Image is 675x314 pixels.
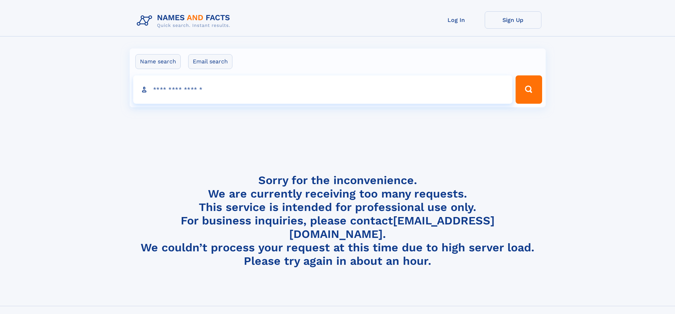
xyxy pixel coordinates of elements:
[188,54,232,69] label: Email search
[428,11,485,29] a: Log In
[485,11,541,29] a: Sign Up
[134,11,236,30] img: Logo Names and Facts
[134,173,541,268] h4: Sorry for the inconvenience. We are currently receiving too many requests. This service is intend...
[135,54,181,69] label: Name search
[289,214,495,241] a: [EMAIL_ADDRESS][DOMAIN_NAME]
[133,75,513,104] input: search input
[516,75,542,104] button: Search Button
